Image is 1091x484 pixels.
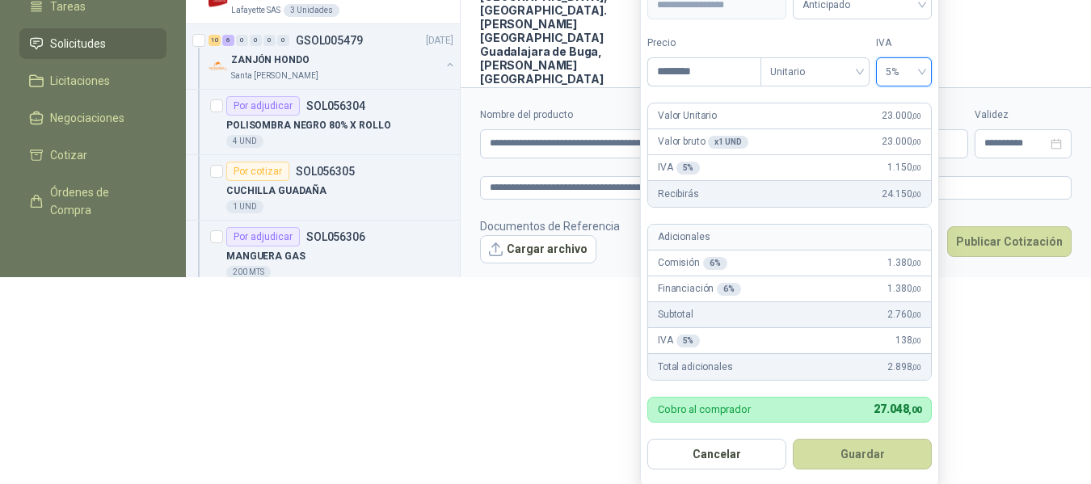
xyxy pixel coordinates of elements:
[912,112,921,120] span: ,00
[19,140,166,170] a: Cotizar
[658,360,733,375] p: Total adicionales
[226,96,300,116] div: Por adjudicar
[226,200,263,213] div: 1 UND
[277,35,289,46] div: 0
[19,103,166,133] a: Negociaciones
[19,28,166,59] a: Solicitudes
[658,333,700,348] p: IVA
[226,183,326,199] p: CUCHILLA GUADAÑA
[296,166,355,177] p: SOL056305
[876,36,932,51] label: IVA
[480,235,596,264] button: Cargar archivo
[226,135,263,148] div: 4 UND
[222,35,234,46] div: 6
[882,134,921,149] span: 23.000
[186,221,460,286] a: Por adjudicarSOL056306MANGUERA GAS200 MTS
[895,333,921,348] span: 138
[231,4,280,17] p: Lafayette SAS
[676,162,701,175] div: 5 %
[975,107,1072,123] label: Validez
[658,229,710,245] p: Adicionales
[793,439,932,469] button: Guardar
[186,90,460,155] a: Por adjudicarSOL056304POLISOMBRA NEGRO 80% X ROLLO4 UND
[50,72,110,90] span: Licitaciones
[306,100,365,112] p: SOL056304
[226,162,289,181] div: Por cotizar
[226,118,391,133] p: POLISOMBRA NEGRO 80% X ROLLO
[887,360,921,375] span: 2.898
[658,108,717,124] p: Valor Unitario
[912,190,921,199] span: ,00
[19,65,166,96] a: Licitaciones
[250,35,262,46] div: 0
[708,136,748,149] div: x 1 UND
[658,281,741,297] p: Financiación
[874,402,921,415] span: 27.048
[676,335,701,347] div: 5 %
[882,108,921,124] span: 23.000
[50,183,151,219] span: Órdenes de Compra
[908,405,921,415] span: ,00
[770,60,860,84] span: Unitario
[19,232,166,263] a: Remisiones
[226,227,300,246] div: Por adjudicar
[231,53,310,68] p: ZANJÓN HONDO
[658,134,748,149] p: Valor bruto
[658,160,700,175] p: IVA
[658,404,751,415] p: Cobro al comprador
[50,146,87,164] span: Cotizar
[717,283,741,296] div: 6 %
[887,307,921,322] span: 2.760
[912,363,921,372] span: ,00
[882,187,921,202] span: 24.150
[50,35,106,53] span: Solicitudes
[306,231,365,242] p: SOL056306
[209,57,228,76] img: Company Logo
[886,60,922,84] span: 5%
[887,255,921,271] span: 1.380
[236,35,248,46] div: 0
[887,160,921,175] span: 1.150
[647,439,786,469] button: Cancelar
[912,137,921,146] span: ,00
[647,36,760,51] label: Precio
[658,187,699,202] p: Recibirás
[50,109,124,127] span: Negociaciones
[231,69,318,82] p: Santa [PERSON_NAME]
[226,266,271,279] div: 200 MTS
[947,226,1072,257] button: Publicar Cotización
[912,163,921,172] span: ,00
[186,155,460,221] a: Por cotizarSOL056305CUCHILLA GUADAÑA1 UND
[480,217,620,235] p: Documentos de Referencia
[209,31,457,82] a: 10 6 0 0 0 0 GSOL005479[DATE] Company LogoZANJÓN HONDOSanta [PERSON_NAME]
[912,336,921,345] span: ,00
[912,310,921,319] span: ,00
[263,35,276,46] div: 0
[703,257,727,270] div: 6 %
[658,255,727,271] p: Comisión
[19,177,166,225] a: Órdenes de Compra
[887,281,921,297] span: 1.380
[912,284,921,293] span: ,00
[912,259,921,267] span: ,00
[480,107,743,123] label: Nombre del producto
[209,35,221,46] div: 10
[284,4,339,17] div: 3 Unidades
[426,33,453,48] p: [DATE]
[658,307,693,322] p: Subtotal
[226,249,305,264] p: MANGUERA GAS
[296,35,363,46] p: GSOL005479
